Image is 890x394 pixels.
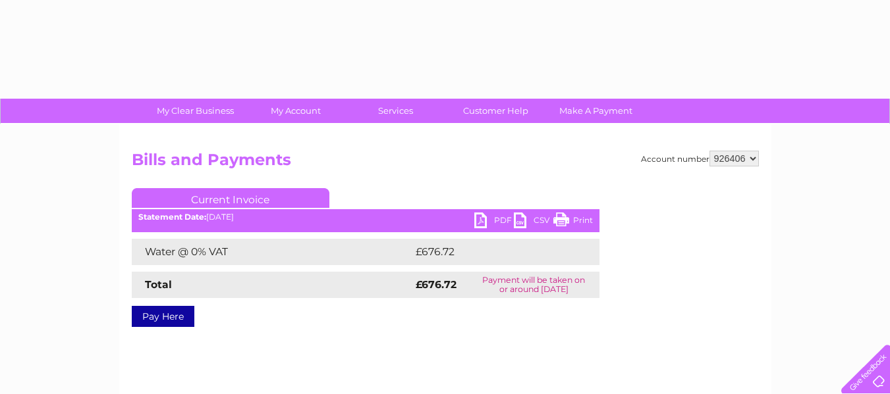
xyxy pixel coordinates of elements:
[441,99,550,123] a: Customer Help
[474,212,514,232] a: PDF
[132,188,329,208] a: Current Invoice
[145,278,172,291] strong: Total
[132,212,599,222] div: [DATE]
[553,212,593,232] a: Print
[641,151,759,166] div: Account number
[141,99,250,123] a: My Clear Business
[241,99,350,123] a: My Account
[416,278,457,291] strong: £676.72
[542,99,650,123] a: Make A Payment
[341,99,450,123] a: Services
[468,272,599,298] td: Payment will be taken on or around [DATE]
[132,151,759,176] h2: Bills and Payments
[412,239,576,265] td: £676.72
[138,212,206,222] b: Statement Date:
[514,212,553,232] a: CSV
[132,239,412,265] td: Water @ 0% VAT
[132,306,194,327] a: Pay Here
